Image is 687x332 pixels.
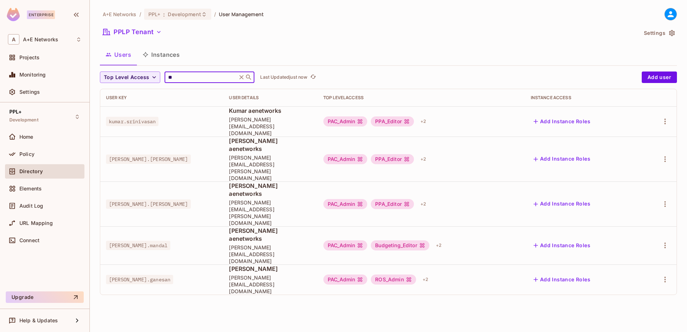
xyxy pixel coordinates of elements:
[229,227,312,243] span: [PERSON_NAME] aenetworks
[323,240,367,250] div: PAC_Admin
[418,153,429,165] div: + 2
[323,116,367,126] div: PAC_Admin
[229,274,312,295] span: [PERSON_NAME][EMAIL_ADDRESS][DOMAIN_NAME]
[371,275,416,285] div: ROS_Admin
[19,220,53,226] span: URL Mapping
[433,240,444,251] div: + 2
[19,72,46,78] span: Monitoring
[229,137,312,153] span: [PERSON_NAME] aenetworks
[100,72,160,83] button: Top Level Access
[139,11,141,18] li: /
[309,73,317,82] button: refresh
[19,186,42,192] span: Elements
[100,26,165,38] button: PPLP Tenant
[531,153,593,165] button: Add Instance Roles
[103,11,137,18] span: the active workspace
[19,134,33,140] span: Home
[229,107,312,115] span: Kumar aenetworks
[9,117,38,123] span: Development
[106,275,173,284] span: [PERSON_NAME].ganesan
[168,11,201,18] span: Development
[106,117,158,126] span: kumar.srinivasan
[641,27,677,39] button: Settings
[219,11,264,18] span: User Management
[260,74,307,80] p: Last Updated just now
[642,72,677,83] button: Add user
[323,199,367,209] div: PAC_Admin
[371,154,414,164] div: PPA_Editor
[214,11,216,18] li: /
[229,199,312,226] span: [PERSON_NAME][EMAIL_ADDRESS][PERSON_NAME][DOMAIN_NAME]
[6,291,84,303] button: Upgrade
[19,89,40,95] span: Settings
[531,198,593,210] button: Add Instance Roles
[323,154,367,164] div: PAC_Admin
[27,10,55,19] div: Enterprise
[7,8,20,21] img: SReyMgAAAABJRU5ErkJggg==
[104,73,149,82] span: Top Level Access
[19,169,43,174] span: Directory
[229,182,312,198] span: [PERSON_NAME] aenetworks
[106,199,191,209] span: [PERSON_NAME].[PERSON_NAME]
[323,275,367,285] div: PAC_Admin
[229,244,312,264] span: [PERSON_NAME][EMAIL_ADDRESS][DOMAIN_NAME]
[19,238,40,243] span: Connect
[531,274,593,285] button: Add Instance Roles
[531,240,593,251] button: Add Instance Roles
[23,37,58,42] span: Workspace: A+E Networks
[310,74,316,81] span: refresh
[100,46,137,64] button: Users
[229,265,312,273] span: [PERSON_NAME]
[106,95,217,101] div: User Key
[19,318,58,323] span: Help & Updates
[8,34,19,45] span: A
[229,154,312,181] span: [PERSON_NAME][EMAIL_ADDRESS][PERSON_NAME][DOMAIN_NAME]
[229,95,312,101] div: User Details
[148,11,161,18] span: PPL+
[106,241,170,250] span: [PERSON_NAME].mandal
[371,116,414,126] div: PPA_Editor
[418,198,429,210] div: + 2
[19,55,40,60] span: Projects
[19,203,43,209] span: Audit Log
[19,151,34,157] span: Policy
[229,116,312,137] span: [PERSON_NAME][EMAIL_ADDRESS][DOMAIN_NAME]
[420,274,431,285] div: + 2
[9,109,22,115] span: PPL+
[531,116,593,127] button: Add Instance Roles
[307,73,317,82] span: Click to refresh data
[418,116,429,127] div: + 2
[323,95,519,101] div: Top Level Access
[371,199,414,209] div: PPA_Editor
[106,155,191,164] span: [PERSON_NAME].[PERSON_NAME]
[137,46,185,64] button: Instances
[531,95,635,101] div: Instance Access
[371,240,429,250] div: Budgeting_Editor
[163,11,165,17] span: :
